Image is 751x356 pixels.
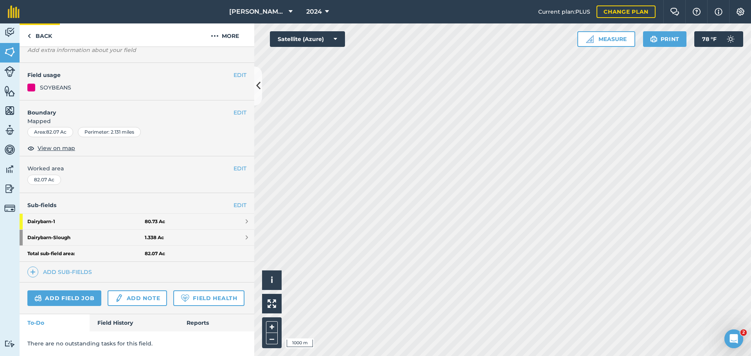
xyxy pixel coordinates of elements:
[34,293,42,303] img: svg+xml;base64,PD94bWwgdmVyc2lvbj0iMS4wIiBlbmNvZGluZz0idXRmLTgiPz4KPCEtLSBHZW5lcmF0b3I6IEFkb2JlIE...
[27,339,246,348] p: There are no outstanding tasks for this field.
[27,230,145,245] strong: Dairybarn - Slough
[179,314,254,331] a: Reports
[27,47,136,54] em: Add extra information about your field
[27,164,246,173] span: Worked area
[196,23,254,47] button: More
[4,144,15,156] img: svg+xml;base64,PD94bWwgdmVyc2lvbj0iMS4wIiBlbmNvZGluZz0idXRmLTgiPz4KPCEtLSBHZW5lcmF0b3I6IEFkb2JlIE...
[702,31,717,47] span: 78 ° F
[27,143,34,153] img: svg+xml;base64,PHN2ZyB4bWxucz0iaHR0cDovL3d3dy53My5vcmcvMjAwMC9zdmciIHdpZHRoPSIxOCIgaGVpZ2h0PSIyNC...
[20,214,254,229] a: Dairybarn-180.73 Ac
[20,23,60,47] a: Back
[4,105,15,116] img: svg+xml;base64,PHN2ZyB4bWxucz0iaHR0cDovL3d3dy53My5vcmcvMjAwMC9zdmciIHdpZHRoPSI1NiIgaGVpZ2h0PSI2MC...
[270,31,345,47] button: Satellite (Azure)
[4,66,15,77] img: svg+xml;base64,PD94bWwgdmVyc2lvbj0iMS4wIiBlbmNvZGluZz0idXRmLTgiPz4KPCEtLSBHZW5lcmF0b3I6IEFkb2JlIE...
[234,164,246,173] button: EDIT
[234,108,246,117] button: EDIT
[78,127,141,137] div: Perimeter : 2.131 miles
[4,340,15,347] img: svg+xml;base64,PD94bWwgdmVyc2lvbj0iMS4wIiBlbmNvZGluZz0idXRmLTgiPz4KPCEtLSBHZW5lcmF0b3I6IEFkb2JlIE...
[234,71,246,79] button: EDIT
[692,8,701,16] img: A question mark icon
[145,234,164,241] strong: 1.338 Ac
[4,46,15,58] img: svg+xml;base64,PHN2ZyB4bWxucz0iaHR0cDovL3d3dy53My5vcmcvMjAwMC9zdmciIHdpZHRoPSI1NiIgaGVpZ2h0PSI2MC...
[229,7,286,16] span: [PERSON_NAME] Farms
[724,329,743,348] iframe: Intercom live chat
[27,214,145,229] strong: Dairybarn - 1
[4,124,15,136] img: svg+xml;base64,PD94bWwgdmVyc2lvbj0iMS4wIiBlbmNvZGluZz0idXRmLTgiPz4KPCEtLSBHZW5lcmF0b3I6IEFkb2JlIE...
[670,8,679,16] img: Two speech bubbles overlapping with the left bubble in the forefront
[27,267,95,277] a: Add sub-fields
[20,230,254,245] a: Dairybarn-Slough1.338 Ac
[4,183,15,195] img: svg+xml;base64,PD94bWwgdmVyc2lvbj0iMS4wIiBlbmNvZGluZz0idXRmLTgiPz4KPCEtLSBHZW5lcmF0b3I6IEFkb2JlIE...
[740,329,747,336] span: 2
[27,175,61,185] div: 82.07 Ac
[577,31,635,47] button: Measure
[27,143,75,153] button: View on map
[145,250,165,257] strong: 82.07 Ac
[234,201,246,209] a: EDIT
[20,117,254,125] span: Mapped
[20,201,254,209] h4: Sub-fields
[27,127,73,137] div: Area : 82.07 Ac
[145,218,165,225] strong: 80.73 Ac
[38,144,75,152] span: View on map
[596,5,656,18] a: Change plan
[271,275,273,285] span: i
[268,299,276,308] img: Four arrows, one pointing top left, one top right, one bottom right and the last bottom left
[306,7,322,16] span: 2024
[115,293,123,303] img: svg+xml;base64,PD94bWwgdmVyc2lvbj0iMS4wIiBlbmNvZGluZz0idXRmLTgiPz4KPCEtLSBHZW5lcmF0b3I6IEFkb2JlIE...
[723,31,738,47] img: svg+xml;base64,PD94bWwgdmVyc2lvbj0iMS4wIiBlbmNvZGluZz0idXRmLTgiPz4KPCEtLSBHZW5lcmF0b3I6IEFkb2JlIE...
[27,31,31,41] img: svg+xml;base64,PHN2ZyB4bWxucz0iaHR0cDovL3d3dy53My5vcmcvMjAwMC9zdmciIHdpZHRoPSI5IiBoZWlnaHQ9IjI0Ii...
[266,321,278,333] button: +
[4,85,15,97] img: svg+xml;base64,PHN2ZyB4bWxucz0iaHR0cDovL3d3dy53My5vcmcvMjAwMC9zdmciIHdpZHRoPSI1NiIgaGVpZ2h0PSI2MC...
[643,31,687,47] button: Print
[27,290,101,306] a: Add field job
[27,71,234,79] h4: Field usage
[173,290,244,306] a: Field Health
[650,34,658,44] img: svg+xml;base64,PHN2ZyB4bWxucz0iaHR0cDovL3d3dy53My5vcmcvMjAwMC9zdmciIHdpZHRoPSIxOSIgaGVpZ2h0PSIyNC...
[538,7,590,16] span: Current plan : PLUS
[90,314,178,331] a: Field History
[586,35,594,43] img: Ruler icon
[8,5,20,18] img: fieldmargin Logo
[4,163,15,175] img: svg+xml;base64,PD94bWwgdmVyc2lvbj0iMS4wIiBlbmNvZGluZz0idXRmLTgiPz4KPCEtLSBHZW5lcmF0b3I6IEFkb2JlIE...
[20,314,90,331] a: To-Do
[4,203,15,214] img: svg+xml;base64,PD94bWwgdmVyc2lvbj0iMS4wIiBlbmNvZGluZz0idXRmLTgiPz4KPCEtLSBHZW5lcmF0b3I6IEFkb2JlIE...
[40,83,71,92] div: SOYBEANS
[30,267,36,277] img: svg+xml;base64,PHN2ZyB4bWxucz0iaHR0cDovL3d3dy53My5vcmcvMjAwMC9zdmciIHdpZHRoPSIxNCIgaGVpZ2h0PSIyNC...
[736,8,745,16] img: A cog icon
[262,270,282,290] button: i
[715,7,722,16] img: svg+xml;base64,PHN2ZyB4bWxucz0iaHR0cDovL3d3dy53My5vcmcvMjAwMC9zdmciIHdpZHRoPSIxNyIgaGVpZ2h0PSIxNy...
[20,100,234,117] h4: Boundary
[4,27,15,38] img: svg+xml;base64,PD94bWwgdmVyc2lvbj0iMS4wIiBlbmNvZGluZz0idXRmLTgiPz4KPCEtLSBHZW5lcmF0b3I6IEFkb2JlIE...
[108,290,167,306] a: Add note
[27,250,145,257] strong: Total sub-field area:
[266,333,278,344] button: –
[211,31,219,41] img: svg+xml;base64,PHN2ZyB4bWxucz0iaHR0cDovL3d3dy53My5vcmcvMjAwMC9zdmciIHdpZHRoPSIyMCIgaGVpZ2h0PSIyNC...
[694,31,743,47] button: 78 °F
